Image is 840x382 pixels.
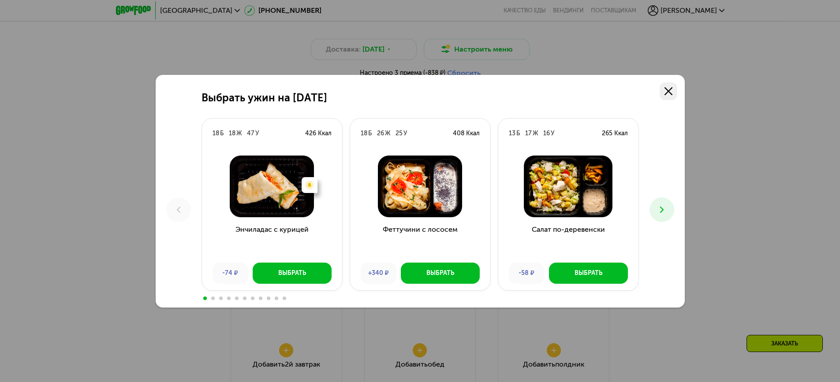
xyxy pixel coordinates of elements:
[361,263,396,284] div: +340 ₽
[236,129,242,138] div: Ж
[509,129,515,138] div: 13
[350,224,490,256] h3: Феттучини с лососем
[533,129,538,138] div: Ж
[396,129,403,138] div: 25
[509,263,545,284] div: -58 ₽
[377,129,384,138] div: 26
[278,269,306,278] div: Выбрать
[498,224,638,256] h3: Салат по-деревенски
[361,129,367,138] div: 18
[525,129,532,138] div: 17
[426,269,454,278] div: Выбрать
[229,129,235,138] div: 18
[575,269,602,278] div: Выбрать
[220,129,224,138] div: Б
[505,156,631,217] img: Салат по-деревенски
[305,129,332,138] div: 426 Ккал
[253,263,332,284] button: Выбрать
[516,129,520,138] div: Б
[368,129,372,138] div: Б
[202,224,342,256] h3: Энчиладас с курицей
[549,263,628,284] button: Выбрать
[543,129,550,138] div: 16
[403,129,407,138] div: У
[357,156,483,217] img: Феттучини с лососем
[247,129,254,138] div: 47
[209,156,335,217] img: Энчиладас с курицей
[602,129,628,138] div: 265 Ккал
[453,129,480,138] div: 408 Ккал
[385,129,390,138] div: Ж
[202,92,327,104] h2: Выбрать ужин на [DATE]
[213,263,248,284] div: -74 ₽
[551,129,554,138] div: У
[255,129,259,138] div: У
[401,263,480,284] button: Выбрать
[213,129,219,138] div: 18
